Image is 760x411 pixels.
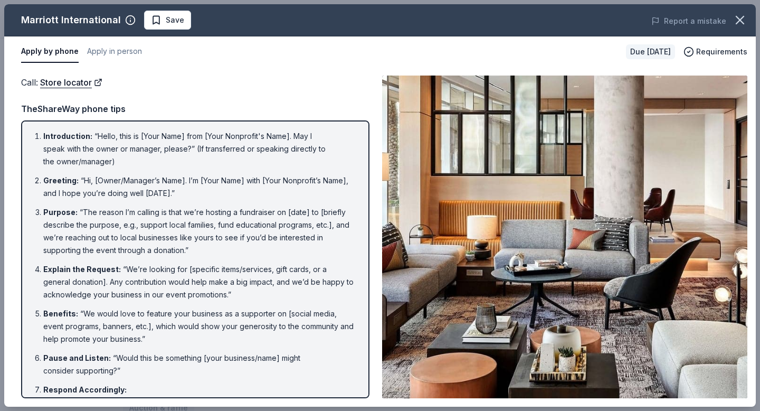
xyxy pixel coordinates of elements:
[21,12,121,29] div: Marriott International
[43,206,354,257] li: “The reason I’m calling is that we’re hosting a fundraiser on [date] to [briefly describe the pur...
[651,15,726,27] button: Report a mistake
[43,385,127,394] span: Respond Accordingly :
[43,353,111,362] span: Pause and Listen :
[87,41,142,63] button: Apply in person
[21,76,369,89] div: Call :
[43,309,78,318] span: Benefits :
[21,102,369,116] div: TheShareWay phone tips
[43,263,354,301] li: “We’re looking for [specific items/services, gift cards, or a general donation]. Any contribution...
[43,174,354,200] li: “Hi, [Owner/Manager’s Name]. I’m [Your Name] with [Your Nonprofit’s Name], and I hope you’re doin...
[43,130,354,168] li: “Hello, this is [Your Name] from [Your Nonprofit's Name]. May I speak with the owner or manager, ...
[626,44,675,59] div: Due [DATE]
[43,265,121,274] span: Explain the Request :
[43,208,78,217] span: Purpose :
[43,176,79,185] span: Greeting :
[696,45,747,58] span: Requirements
[40,76,102,89] a: Store locator
[43,352,354,377] li: “Would this be something [your business/name] might consider supporting?”
[144,11,191,30] button: Save
[683,45,747,58] button: Requirements
[166,14,184,26] span: Save
[382,76,747,398] img: Image for Marriott International
[43,307,354,345] li: “We would love to feature your business as a supporter on [social media, event programs, banners,...
[43,132,92,141] span: Introduction :
[21,41,79,63] button: Apply by phone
